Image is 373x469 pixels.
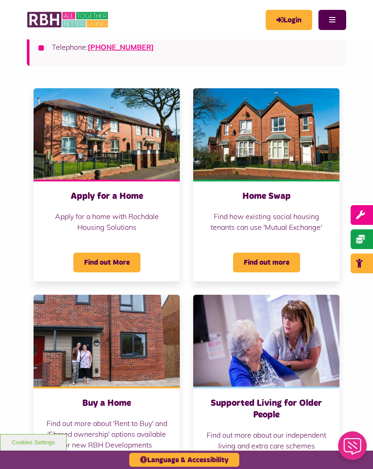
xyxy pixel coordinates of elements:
[27,9,110,30] img: RBH
[34,88,180,281] a: Belton Avenue Apply for a Home Apply for a home with Rochdale Housing Solutions Find out More - o...
[42,190,171,202] h3: Apply for a Home
[193,295,339,386] img: Independant Living
[193,88,339,180] img: Belton Ave 07
[202,190,331,202] h3: Home Swap
[42,211,171,232] p: Apply for a home with Rochdale Housing Solutions
[42,397,171,409] h3: Buy a Home
[266,10,312,30] a: MyRBH
[88,43,154,52] a: call 0300 303 8874
[202,430,331,451] p: Find out more about our independent living and extra care schemes
[38,42,337,52] li: Telephone:
[333,429,373,469] iframe: Netcall Web Assistant for live chat
[73,253,140,272] span: Find out More
[202,211,331,232] p: Find how existing social housing tenants can use 'Mutual Exchange'
[129,453,239,467] button: Language & Accessibility
[233,253,300,272] span: Find out more
[193,88,339,281] a: Home Swap Find how existing social housing tenants can use 'Mutual Exchange' Find out more
[42,418,171,450] p: Find out more about 'Rent to Buy' and 'Shared ownership' options available for new RBH Developments
[34,88,180,180] img: Belton Avenue
[202,397,331,421] h3: Supported Living for Older People
[34,295,180,386] img: Longridge Drive Keys
[318,10,346,30] button: Navigation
